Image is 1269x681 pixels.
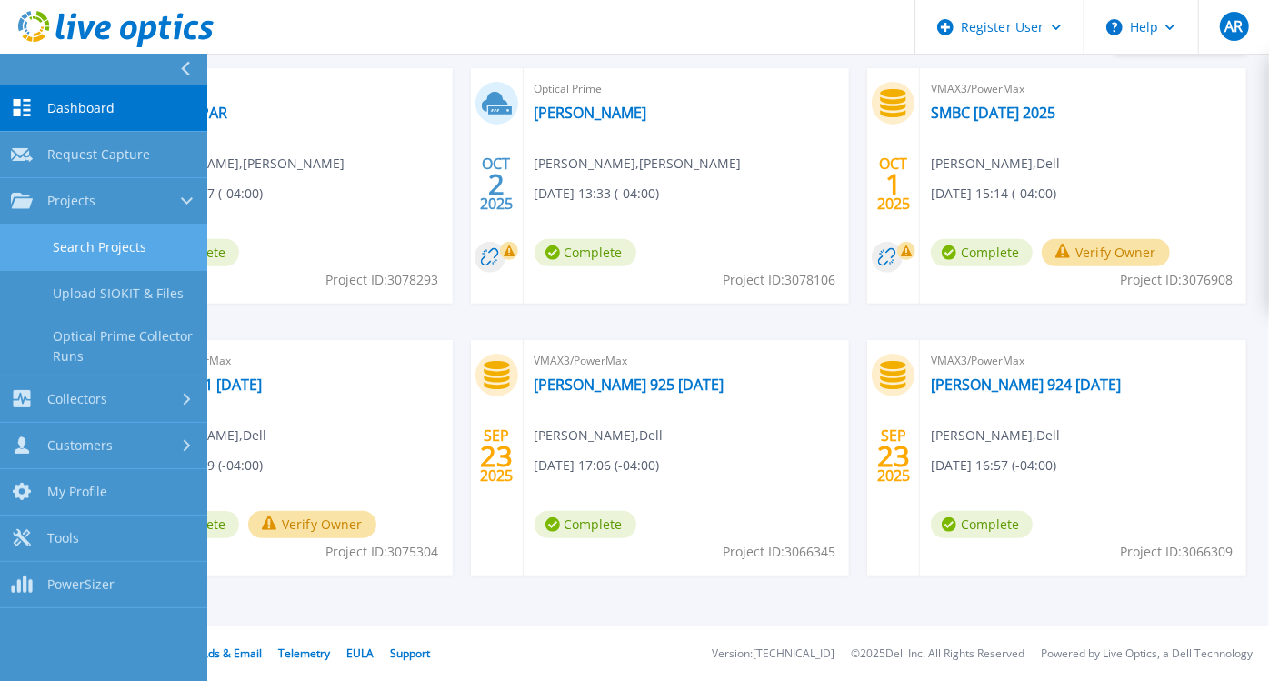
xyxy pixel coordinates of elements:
a: [PERSON_NAME] 924 [DATE] [931,376,1121,394]
div: SEP 2025 [876,423,911,489]
li: Version: [TECHNICAL_ID] [712,648,834,660]
span: Projects [47,193,95,209]
a: Ads & Email [201,646,262,661]
span: 1 [885,176,902,192]
li: © 2025 Dell Inc. All Rights Reserved [851,648,1024,660]
span: My Profile [47,484,107,500]
a: Support [390,646,430,661]
span: Complete [535,511,636,538]
span: Complete [931,511,1033,538]
span: Complete [535,239,636,266]
button: Verify Owner [248,511,376,538]
span: Customers [47,437,113,454]
div: SEP 2025 [479,423,514,489]
span: Optical Prime [535,79,839,99]
span: VMAX3/PowerMax [137,351,442,371]
span: [DATE] 15:14 (-04:00) [931,184,1056,204]
span: Project ID: 3075304 [326,542,439,562]
span: [DATE] 16:57 (-04:00) [931,456,1056,476]
span: Tools [47,530,79,546]
a: EULA [346,646,374,661]
div: OCT 2025 [479,151,514,217]
span: [DATE] 17:06 (-04:00) [535,456,660,476]
span: [PERSON_NAME] , Dell [931,426,1060,446]
span: Project ID: 3066309 [1120,542,1233,562]
span: Optical Prime [137,79,442,99]
span: [PERSON_NAME] , [PERSON_NAME] [137,154,345,174]
span: Complete [931,239,1033,266]
span: 23 [480,448,513,464]
a: Armani-3PAR [137,104,227,122]
span: [PERSON_NAME] , Dell [535,426,664,446]
a: Telemetry [278,646,330,661]
span: 23 [877,448,910,464]
a: SMBC [DATE] 2025 [931,104,1055,122]
span: [DATE] 13:33 (-04:00) [535,184,660,204]
button: Verify Owner [1042,239,1170,266]
span: [PERSON_NAME] , Dell [931,154,1060,174]
a: [PERSON_NAME] [535,104,647,122]
span: Project ID: 3078293 [326,270,439,290]
li: Powered by Live Optics, a Dell Technology [1041,648,1253,660]
span: AR [1224,19,1243,34]
div: OCT 2025 [876,151,911,217]
a: [PERSON_NAME] 925 [DATE] [535,376,724,394]
span: PowerSizer [47,576,115,593]
span: Request Capture [47,146,150,163]
span: [PERSON_NAME] , [PERSON_NAME] [535,154,742,174]
span: Collectors [47,391,107,407]
span: VMAX3/PowerMax [931,79,1235,99]
span: VMAX3/PowerMax [535,351,839,371]
span: 2 [488,176,505,192]
span: Dashboard [47,100,115,116]
span: Project ID: 3078106 [723,270,835,290]
span: Project ID: 3066345 [723,542,835,562]
span: VMAX3/PowerMax [931,351,1235,371]
span: Project ID: 3076908 [1120,270,1233,290]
